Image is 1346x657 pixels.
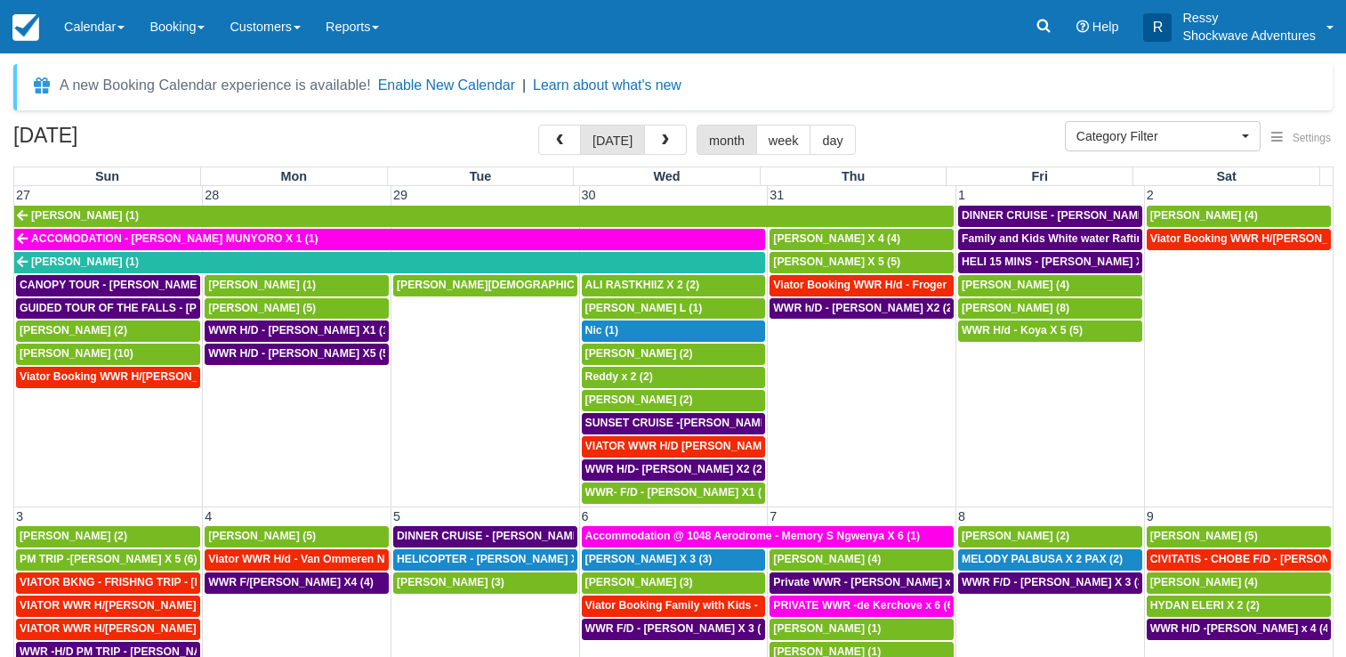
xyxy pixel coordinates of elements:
span: Viator Booking Family with Kids - [PERSON_NAME] 4 (4) [585,599,878,612]
span: [PERSON_NAME] (4) [1150,209,1258,222]
span: WWR F/D - [PERSON_NAME] X 3 (3) [962,576,1148,588]
span: [PERSON_NAME] (5) [1150,530,1258,542]
a: [PERSON_NAME] (3) [582,572,766,594]
span: Viator Booking WWR H/[PERSON_NAME] [PERSON_NAME][GEOGRAPHIC_DATA] (1) [20,370,461,383]
span: [PERSON_NAME] L (1) [585,302,703,314]
a: DINNER CRUISE - [PERSON_NAME] X4 (4) [958,206,1142,227]
span: [PERSON_NAME] X 3 (3) [585,553,713,565]
a: [PERSON_NAME][DEMOGRAPHIC_DATA] (6) [393,275,577,296]
a: HELICOPTER - [PERSON_NAME] X 3 (3) [393,549,577,571]
span: DINNER CRUISE - [PERSON_NAME] X4 (4) [962,209,1181,222]
a: GUIDED TOUR OF THE FALLS - [PERSON_NAME] X 5 (5) [16,298,200,320]
span: [PERSON_NAME] (1) [31,209,139,222]
span: WWR- F/D - [PERSON_NAME] X1 (1) [585,486,771,499]
a: Accommodation @ 1048 Aerodrome - Memory S Ngwenya X 6 (1) [582,526,954,547]
span: [PERSON_NAME] (2) [962,530,1069,542]
a: WWR F/[PERSON_NAME] X4 (4) [205,572,389,594]
a: [PERSON_NAME] (1) [14,252,765,273]
a: [PERSON_NAME] L (1) [582,298,766,320]
a: [PERSON_NAME] (5) [1147,526,1331,547]
span: Viator Booking WWR H/d - Froger Julien X1 (1) [773,279,1013,291]
a: Viator Booking Family with Kids - [PERSON_NAME] 4 (4) [582,596,766,617]
span: Nic (1) [585,324,618,337]
a: WWR- F/D - [PERSON_NAME] X1 (1) [582,483,766,504]
span: VIATOR WWR H/[PERSON_NAME] 2 (2) [20,599,222,612]
span: [PERSON_NAME] (10) [20,347,133,360]
span: 2 [1145,188,1156,202]
a: PRIVATE WWR -de Kerchove x 6 (6) [770,596,954,617]
a: WWR H/D -[PERSON_NAME] x 4 (4) [1147,619,1331,640]
a: DINNER CRUISE - [PERSON_NAME] X3 (3) [393,526,577,547]
a: [PERSON_NAME] (1) [770,619,954,640]
a: VIATOR WWR H/D [PERSON_NAME] 4 (4) [582,436,766,458]
span: 9 [1145,509,1156,523]
button: week [756,125,811,155]
span: CANOPY TOUR - [PERSON_NAME] X5 (5) [20,279,233,291]
span: 6 [580,509,591,523]
span: Viator WWR H/d - Van Ommeren Nick X 4 (4) [208,553,435,565]
a: [PERSON_NAME] (3) [393,572,577,594]
a: [PERSON_NAME] X 4 (4) [770,229,954,250]
span: Sat [1216,169,1236,183]
a: SUNSET CRUISE -[PERSON_NAME] X2 (2) [582,413,766,434]
span: [PERSON_NAME] (4) [962,279,1069,291]
span: [PERSON_NAME] (8) [962,302,1069,314]
a: HELI 15 MINS - [PERSON_NAME] X4 (4) [958,252,1142,273]
a: [PERSON_NAME] (4) [770,549,954,571]
a: [PERSON_NAME] X 5 (5) [770,252,954,273]
a: WWR h/D - [PERSON_NAME] X2 (2) [770,298,954,320]
a: PM TRIP -[PERSON_NAME] X 5 (6) [16,549,200,571]
a: Family and Kids White water Rafting - [PERSON_NAME] X4 (4) [958,229,1142,250]
span: 27 [14,188,32,202]
a: WWR H/D - [PERSON_NAME] X5 (5) [205,344,389,365]
a: WWR H/d - Koya X 5 (5) [958,320,1142,342]
span: 1 [956,188,967,202]
span: [PERSON_NAME] (5) [208,530,316,542]
span: Wed [654,169,681,183]
span: GUIDED TOUR OF THE FALLS - [PERSON_NAME] X 5 (5) [20,302,312,314]
div: R [1143,13,1172,42]
a: [PERSON_NAME] (10) [16,344,200,365]
a: [PERSON_NAME] (2) [958,526,1142,547]
span: Tue [470,169,492,183]
span: VIATOR WWR H/D [PERSON_NAME] 4 (4) [585,440,798,452]
a: ACCOMODATION - [PERSON_NAME] MUNYORO X 1 (1) [14,229,765,250]
span: 31 [768,188,786,202]
span: 28 [203,188,221,202]
a: [PERSON_NAME] (2) [582,344,766,365]
a: [PERSON_NAME] (4) [958,275,1142,296]
span: DINNER CRUISE - [PERSON_NAME] X3 (3) [397,530,617,542]
span: [PERSON_NAME] X 5 (5) [773,255,900,268]
a: Viator Booking WWR H/d - Froger Julien X1 (1) [770,275,954,296]
span: [PERSON_NAME] (2) [20,530,127,542]
p: Shockwave Adventures [1182,27,1316,45]
span: MELODY PALBUSA X 2 PAX (2) [962,553,1123,565]
a: [PERSON_NAME] (5) [205,526,389,547]
span: 3 [14,509,25,523]
a: Viator WWR H/d - Van Ommeren Nick X 4 (4) [205,549,389,571]
a: ALI RASTKHIIZ X 2 (2) [582,275,766,296]
span: Accommodation @ 1048 Aerodrome - Memory S Ngwenya X 6 (1) [585,530,921,542]
button: Category Filter [1065,121,1261,151]
span: [PERSON_NAME] (4) [1150,576,1258,588]
span: VIATOR BKNG - FRISHNG TRIP - [PERSON_NAME] X 5 (4) [20,576,318,588]
a: [PERSON_NAME] X 3 (3) [582,549,766,571]
span: ACCOMODATION - [PERSON_NAME] MUNYORO X 1 (1) [31,232,318,245]
span: Mon [281,169,308,183]
span: WWR F/[PERSON_NAME] X4 (4) [208,576,374,588]
span: ALI RASTKHIIZ X 2 (2) [585,279,699,291]
a: VIATOR WWR H/[PERSON_NAME] 2 (2) [16,619,200,640]
a: [PERSON_NAME] (4) [1147,206,1331,227]
i: Help [1076,20,1089,33]
a: Nic (1) [582,320,766,342]
span: [PERSON_NAME] (4) [773,553,881,565]
span: WWR F/D - [PERSON_NAME] X 3 (3) [585,622,771,635]
span: WWR H/D - [PERSON_NAME] X5 (5) [208,347,392,360]
span: WWR H/D - [PERSON_NAME] X1 (1) [208,324,392,337]
span: | [522,77,526,93]
a: [PERSON_NAME] (2) [16,320,200,342]
a: [PERSON_NAME] (2) [582,390,766,411]
span: HELICOPTER - [PERSON_NAME] X 3 (3) [397,553,603,565]
span: Private WWR - [PERSON_NAME] x1 (1) [773,576,973,588]
a: HYDAN ELERI X 2 (2) [1147,596,1331,617]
